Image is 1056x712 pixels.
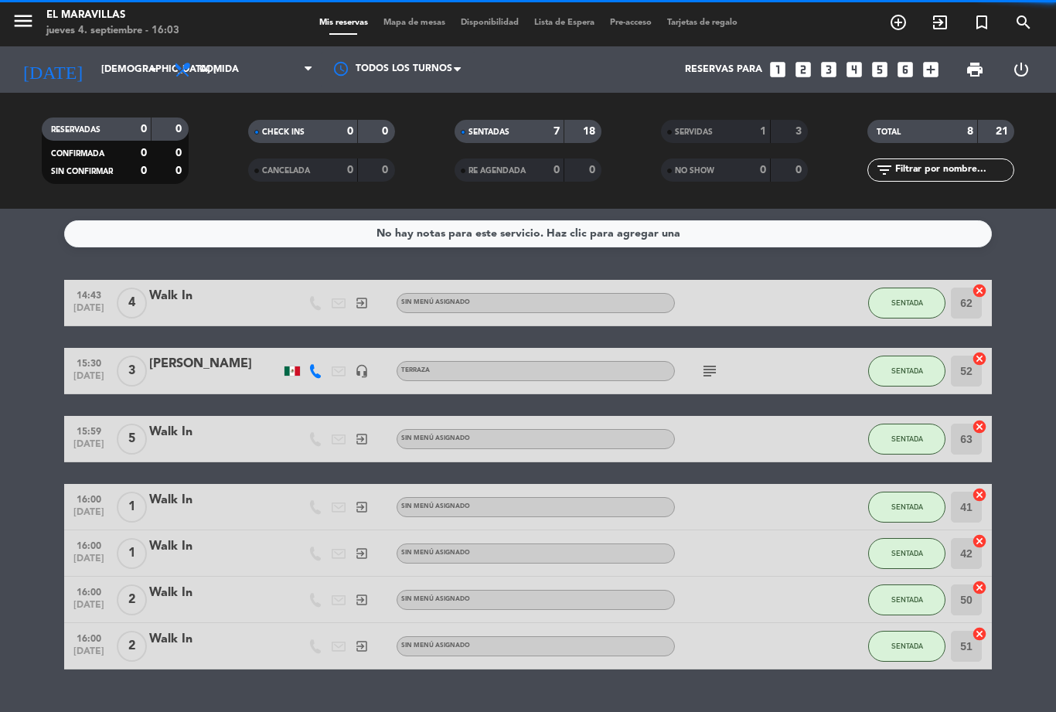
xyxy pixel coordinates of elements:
[144,60,162,79] i: arrow_drop_down
[70,489,108,507] span: 16:00
[262,128,305,136] span: CHECK INS
[895,60,915,80] i: looks_6
[891,366,923,375] span: SENTADA
[998,46,1044,93] div: LOG OUT
[46,23,179,39] div: jueves 4. septiembre - 16:03
[1003,9,1044,36] span: BUSCAR
[760,126,766,137] strong: 1
[868,492,945,523] button: SENTADA
[996,126,1011,137] strong: 21
[972,626,987,642] i: cancel
[972,283,987,298] i: cancel
[870,60,890,80] i: looks_5
[70,554,108,571] span: [DATE]
[70,582,108,600] span: 16:00
[355,500,369,514] i: exit_to_app
[891,434,923,443] span: SENTADA
[401,299,470,305] span: Sin menú asignado
[12,53,94,87] i: [DATE]
[760,165,766,175] strong: 0
[877,9,919,36] span: RESERVAR MESA
[382,126,391,137] strong: 0
[347,126,353,137] strong: 0
[70,303,108,321] span: [DATE]
[972,351,987,366] i: cancel
[659,19,745,27] span: Tarjetas de regalo
[347,165,353,175] strong: 0
[401,550,470,556] span: Sin menú asignado
[355,296,369,310] i: exit_to_app
[117,424,147,455] span: 5
[175,124,185,135] strong: 0
[70,353,108,371] span: 15:30
[355,593,369,607] i: exit_to_app
[175,165,185,176] strong: 0
[401,435,470,441] span: Sin menú asignado
[967,126,973,137] strong: 8
[868,538,945,569] button: SENTADA
[919,9,961,36] span: WALK IN
[141,165,147,176] strong: 0
[931,13,949,32] i: exit_to_app
[12,9,35,32] i: menu
[889,13,908,32] i: add_circle_outline
[891,502,923,511] span: SENTADA
[972,580,987,595] i: cancel
[589,165,598,175] strong: 0
[70,421,108,439] span: 15:59
[355,432,369,446] i: exit_to_app
[972,487,987,502] i: cancel
[355,547,369,560] i: exit_to_app
[376,225,680,243] div: No hay notas para este servicio. Haz clic para agregar una
[675,128,713,136] span: SERVIDAS
[468,128,509,136] span: SENTADAS
[401,503,470,509] span: Sin menú asignado
[117,584,147,615] span: 2
[795,165,805,175] strong: 0
[141,124,147,135] strong: 0
[453,19,526,27] span: Disponibilidad
[921,60,941,80] i: add_box
[868,631,945,662] button: SENTADA
[46,8,179,23] div: El Maravillas
[70,629,108,646] span: 16:00
[1012,60,1030,79] i: power_settings_new
[891,549,923,557] span: SENTADA
[583,126,598,137] strong: 18
[51,150,104,158] span: CONFIRMADA
[12,9,35,38] button: menu
[401,367,430,373] span: TERRAZA
[70,536,108,554] span: 16:00
[199,64,239,75] span: Comida
[868,356,945,387] button: SENTADA
[819,60,839,80] i: looks_3
[117,356,147,387] span: 3
[961,9,1003,36] span: Reserva especial
[468,167,526,175] span: RE AGENDADA
[875,161,894,179] i: filter_list
[891,298,923,307] span: SENTADA
[844,60,864,80] i: looks_4
[149,537,281,557] div: Walk In
[149,286,281,306] div: Walk In
[149,354,281,374] div: [PERSON_NAME]
[966,60,984,79] span: print
[175,148,185,158] strong: 0
[602,19,659,27] span: Pre-acceso
[675,167,714,175] span: NO SHOW
[51,168,113,175] span: SIN CONFIRMAR
[768,60,788,80] i: looks_one
[117,631,147,662] span: 2
[117,288,147,319] span: 4
[141,148,147,158] strong: 0
[868,288,945,319] button: SENTADA
[891,595,923,604] span: SENTADA
[401,596,470,602] span: Sin menú asignado
[894,162,1013,179] input: Filtrar por nombre...
[149,490,281,510] div: Walk In
[1014,13,1033,32] i: search
[149,583,281,603] div: Walk In
[70,439,108,457] span: [DATE]
[312,19,376,27] span: Mis reservas
[526,19,602,27] span: Lista de Espera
